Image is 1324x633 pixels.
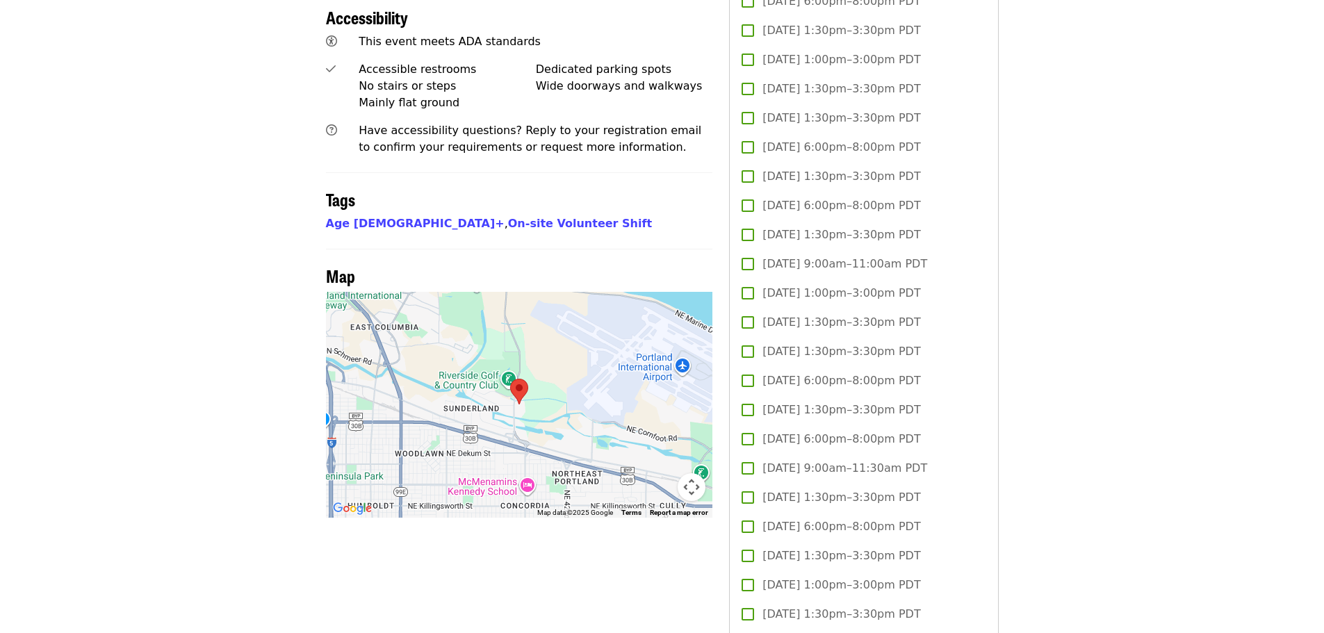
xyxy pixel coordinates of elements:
span: [DATE] 1:30pm–3:30pm PDT [762,548,920,564]
span: [DATE] 1:30pm–3:30pm PDT [762,110,920,126]
span: Accessibility [326,5,408,29]
span: [DATE] 6:00pm–8:00pm PDT [762,372,920,389]
a: Report a map error [650,509,708,516]
span: , [326,217,508,230]
div: Mainly flat ground [359,94,536,111]
i: universal-access icon [326,35,337,48]
span: [DATE] 9:00am–11:30am PDT [762,460,927,477]
button: Map camera controls [678,473,705,501]
span: [DATE] 1:30pm–3:30pm PDT [762,22,920,39]
span: [DATE] 1:30pm–3:30pm PDT [762,81,920,97]
span: [DATE] 1:30pm–3:30pm PDT [762,402,920,418]
div: Wide doorways and walkways [536,78,713,94]
a: Age [DEMOGRAPHIC_DATA]+ [326,217,505,230]
span: [DATE] 1:30pm–3:30pm PDT [762,606,920,623]
span: This event meets ADA standards [359,35,541,48]
img: Google [329,500,375,518]
span: [DATE] 6:00pm–8:00pm PDT [762,431,920,447]
span: [DATE] 1:00pm–3:00pm PDT [762,577,920,593]
span: [DATE] 6:00pm–8:00pm PDT [762,139,920,156]
div: No stairs or steps [359,78,536,94]
span: [DATE] 6:00pm–8:00pm PDT [762,518,920,535]
span: [DATE] 1:30pm–3:30pm PDT [762,227,920,243]
span: [DATE] 9:00am–11:00am PDT [762,256,927,272]
span: [DATE] 1:30pm–3:30pm PDT [762,343,920,360]
i: check icon [326,63,336,76]
a: Open this area in Google Maps (opens a new window) [329,500,375,518]
div: Dedicated parking spots [536,61,713,78]
span: Map [326,263,355,288]
span: [DATE] 1:30pm–3:30pm PDT [762,168,920,185]
span: [DATE] 6:00pm–8:00pm PDT [762,197,920,214]
span: [DATE] 1:30pm–3:30pm PDT [762,489,920,506]
a: Terms (opens in new tab) [621,509,641,516]
span: [DATE] 1:30pm–3:30pm PDT [762,314,920,331]
span: [DATE] 1:00pm–3:00pm PDT [762,285,920,302]
span: Have accessibility questions? Reply to your registration email to confirm your requirements or re... [359,124,701,154]
i: question-circle icon [326,124,337,137]
a: On-site Volunteer Shift [508,217,652,230]
div: Accessible restrooms [359,61,536,78]
span: Tags [326,187,355,211]
span: [DATE] 1:00pm–3:00pm PDT [762,51,920,68]
span: Map data ©2025 Google [537,509,613,516]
